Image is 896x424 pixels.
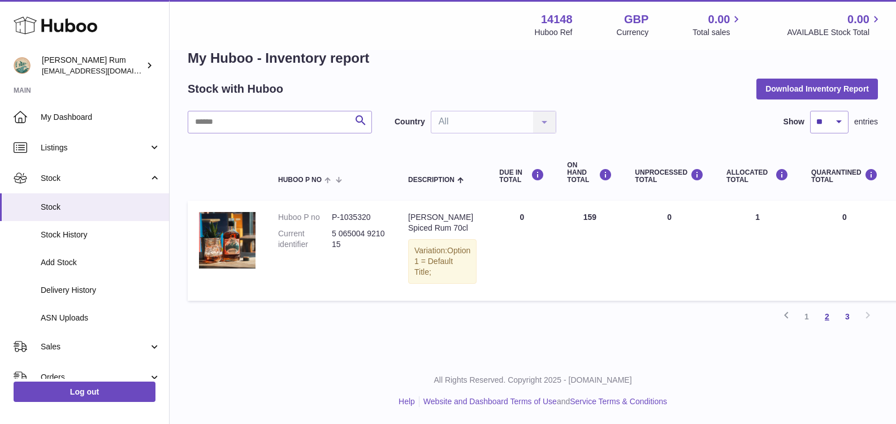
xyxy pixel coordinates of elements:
span: ASN Uploads [41,313,161,323]
div: ALLOCATED Total [726,168,789,184]
span: Orders [41,372,149,383]
span: My Dashboard [41,112,161,123]
img: product image [199,212,256,269]
span: Stock [41,173,149,184]
div: DUE IN TOTAL [499,168,544,184]
td: 0 [624,201,715,300]
dt: Huboo P no [278,212,332,223]
span: Huboo P no [278,176,322,184]
td: 1 [715,201,800,300]
div: QUARANTINED Total [811,168,878,184]
a: 2 [817,306,837,327]
td: 159 [556,201,624,300]
li: and [419,396,667,407]
h2: Stock with Huboo [188,81,283,97]
div: Currency [617,27,649,38]
button: Download Inventory Report [756,79,878,99]
span: AVAILABLE Stock Total [787,27,882,38]
div: [PERSON_NAME] Rum [42,55,144,76]
span: Listings [41,142,149,153]
dt: Current identifier [278,228,332,250]
a: Website and Dashboard Terms of Use [423,397,557,406]
a: Help [399,397,415,406]
label: Show [784,116,804,127]
dd: P-1035320 [332,212,386,223]
span: Add Stock [41,257,161,268]
a: 1 [797,306,817,327]
label: Country [395,116,425,127]
span: Option 1 = Default Title; [414,246,470,276]
span: 0 [842,213,847,222]
span: 0.00 [708,12,730,27]
a: 0.00 Total sales [692,12,743,38]
span: Delivery History [41,285,161,296]
p: All Rights Reserved. Copyright 2025 - [DOMAIN_NAME] [179,375,887,386]
h1: My Huboo - Inventory report [188,49,878,67]
div: Huboo Ref [535,27,573,38]
a: Service Terms & Conditions [570,397,667,406]
img: mail@bartirum.wales [14,57,31,74]
div: Variation: [408,239,477,284]
strong: 14148 [541,12,573,27]
a: 3 [837,306,858,327]
a: Log out [14,382,155,402]
span: 0.00 [847,12,869,27]
td: 0 [488,201,556,300]
span: [EMAIL_ADDRESS][DOMAIN_NAME] [42,66,166,75]
div: [PERSON_NAME] Spiced Rum 70cl [408,212,477,233]
dd: 5 065004 921015 [332,228,386,250]
span: Total sales [692,27,743,38]
strong: GBP [624,12,648,27]
div: ON HAND Total [567,162,612,184]
span: entries [854,116,878,127]
div: UNPROCESSED Total [635,168,704,184]
span: Stock [41,202,161,213]
a: 0.00 AVAILABLE Stock Total [787,12,882,38]
span: Stock History [41,230,161,240]
span: Description [408,176,455,184]
span: Sales [41,341,149,352]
